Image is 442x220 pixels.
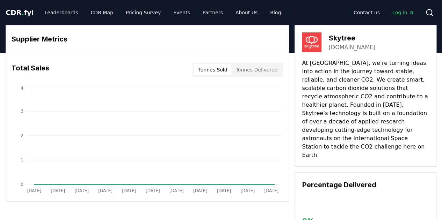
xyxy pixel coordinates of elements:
h3: Total Sales [12,63,49,77]
a: CDR.fyi [6,8,34,17]
p: At [GEOGRAPHIC_DATA], we’re turning ideas into action in the journey toward stable, reliable, and... [302,59,429,159]
tspan: [DATE] [193,188,208,193]
nav: Main [348,6,420,19]
tspan: [DATE] [265,188,279,193]
a: Leaderboards [39,6,84,19]
a: Log in [387,6,420,19]
tspan: [DATE] [122,188,136,193]
tspan: 1 [21,158,23,162]
tspan: 2 [21,133,23,138]
tspan: [DATE] [51,188,65,193]
h3: Supplier Metrics [12,34,283,44]
a: Pricing Survey [120,6,166,19]
button: Tonnes Delivered [231,64,282,75]
a: Partners [197,6,229,19]
span: . [22,8,24,17]
nav: Main [39,6,287,19]
img: Skytree-logo [302,32,321,52]
span: Log in [392,9,414,16]
tspan: [DATE] [146,188,160,193]
a: Contact us [348,6,385,19]
tspan: 0 [21,182,23,187]
a: [DOMAIN_NAME] [328,43,375,52]
tspan: [DATE] [169,188,184,193]
tspan: 3 [21,109,23,114]
a: About Us [230,6,263,19]
a: Blog [265,6,287,19]
a: CDR Map [85,6,119,19]
button: Tonnes Sold [194,64,231,75]
tspan: [DATE] [217,188,231,193]
a: Events [168,6,195,19]
tspan: [DATE] [241,188,255,193]
tspan: [DATE] [74,188,89,193]
h3: Skytree [328,33,375,43]
tspan: [DATE] [98,188,113,193]
h3: Percentage Delivered [302,180,429,190]
tspan: [DATE] [27,188,42,193]
span: CDR fyi [6,8,34,17]
tspan: 4 [21,86,23,91]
